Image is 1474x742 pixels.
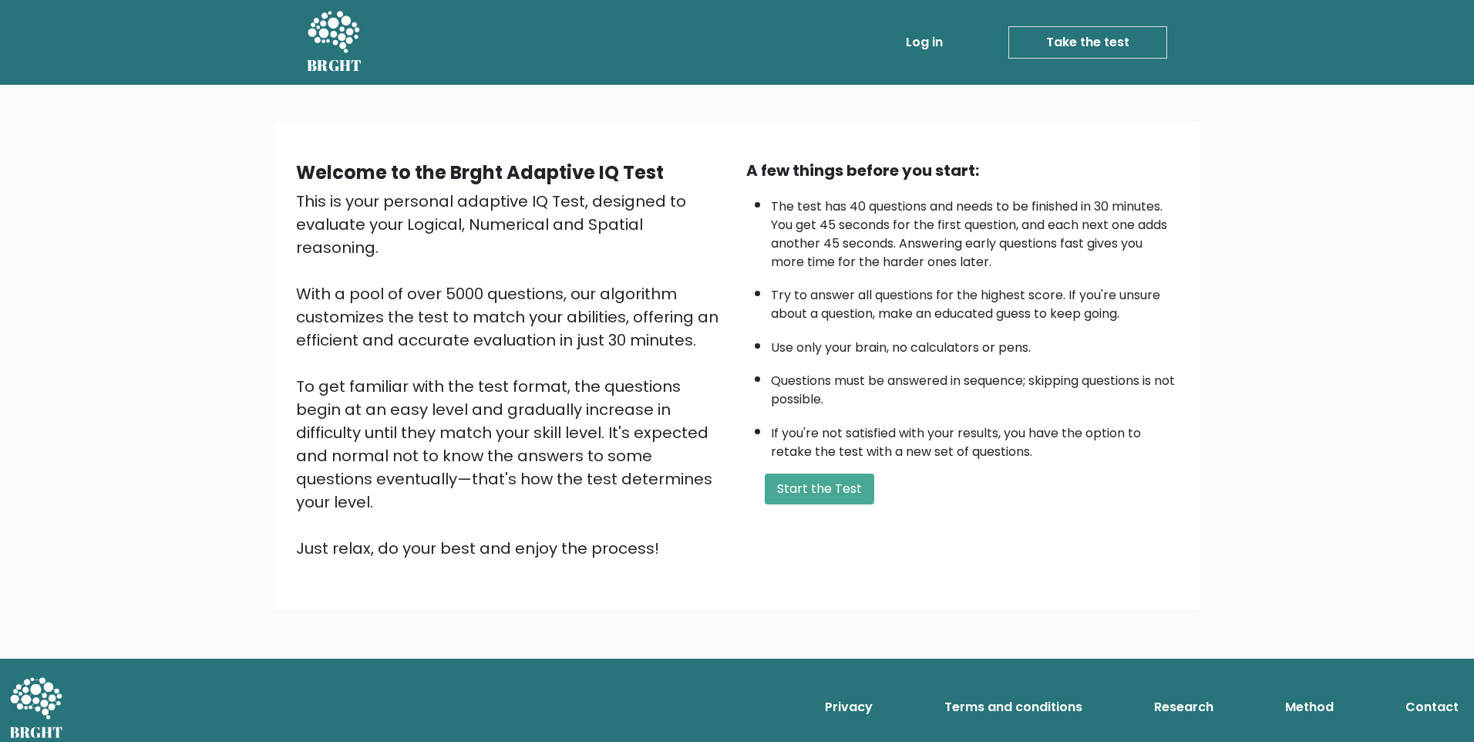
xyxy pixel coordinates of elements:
[307,6,362,79] a: BRGHT
[296,160,664,185] b: Welcome to the Brght Adaptive IQ Test
[771,331,1178,357] li: Use only your brain, no calculators or pens.
[771,417,1178,461] li: If you're not satisfied with your results, you have the option to retake the test with a new set ...
[296,190,728,560] div: This is your personal adaptive IQ Test, designed to evaluate your Logical, Numerical and Spatial ...
[307,56,362,75] h5: BRGHT
[1279,692,1340,723] a: Method
[746,159,1178,182] div: A few things before you start:
[938,692,1089,723] a: Terms and conditions
[900,27,949,58] a: Log in
[1399,692,1465,723] a: Contact
[771,190,1178,272] li: The test has 40 questions and needs to be finished in 30 minutes. You get 45 seconds for the firs...
[771,364,1178,409] li: Questions must be answered in sequence; skipping questions is not possible.
[1148,692,1220,723] a: Research
[771,278,1178,323] li: Try to answer all questions for the highest score. If you're unsure about a question, make an edu...
[765,474,874,504] button: Start the Test
[1008,26,1167,59] a: Take the test
[819,692,879,723] a: Privacy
